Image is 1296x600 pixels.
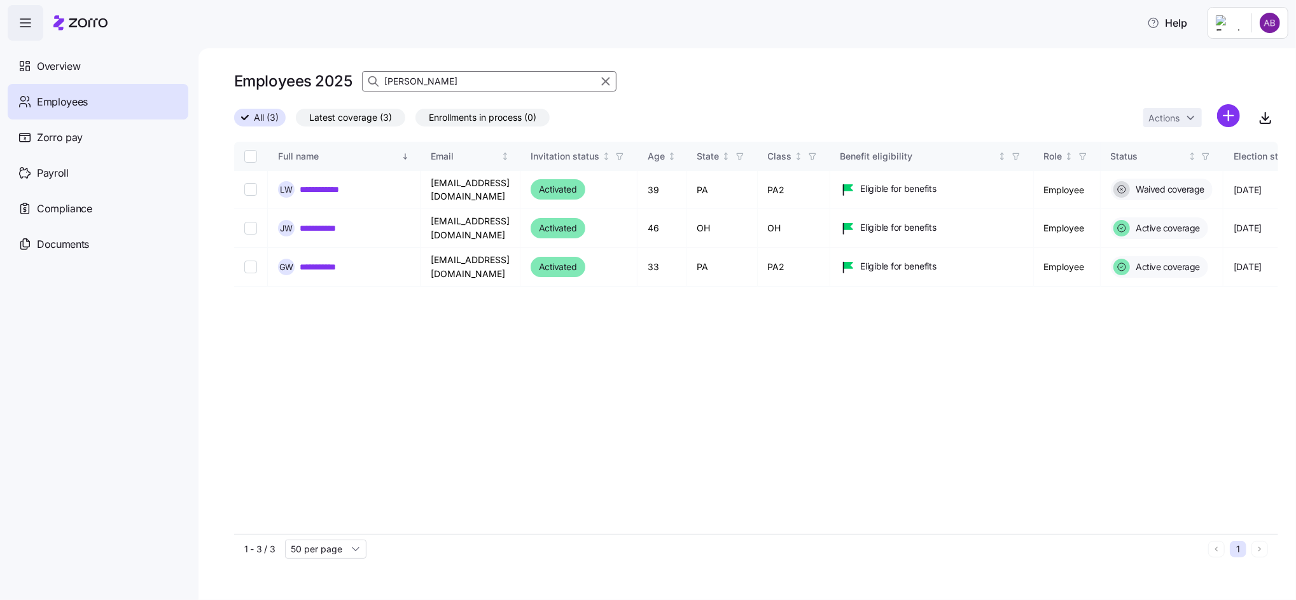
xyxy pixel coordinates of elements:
[244,261,257,273] input: Select record 3
[244,150,257,163] input: Select all records
[721,152,730,161] div: Not sorted
[1217,104,1240,127] svg: add icon
[638,171,687,209] td: 39
[1234,184,1262,196] span: [DATE]
[667,152,676,161] div: Not sorted
[1132,261,1201,273] span: Active coverage
[1148,114,1180,123] span: Actions
[830,142,1034,171] th: Benefit eligibilityNot sorted
[1147,15,1187,31] span: Help
[421,248,520,287] td: [EMAIL_ADDRESS][DOMAIN_NAME]
[687,142,758,171] th: StateNot sorted
[794,152,803,161] div: Not sorted
[638,142,687,171] th: AgeNot sorted
[687,209,758,248] td: OH
[234,71,352,91] h1: Employees 2025
[37,165,69,181] span: Payroll
[401,152,410,161] div: Sorted descending
[429,109,536,126] span: Enrollments in process (0)
[421,171,520,209] td: [EMAIL_ADDRESS][DOMAIN_NAME]
[421,142,520,171] th: EmailNot sorted
[539,182,577,197] span: Activated
[278,149,399,163] div: Full name
[1234,222,1262,235] span: [DATE]
[687,248,758,287] td: PA
[861,182,937,195] span: Eligible for benefits
[648,149,665,163] div: Age
[1034,248,1101,287] td: Employee
[520,142,638,171] th: Invitation statusNot sorted
[758,248,830,287] td: PA2
[279,263,294,271] span: G W
[531,149,599,163] div: Invitation status
[421,209,520,248] td: [EMAIL_ADDRESS][DOMAIN_NAME]
[861,221,937,234] span: Eligible for benefits
[268,142,421,171] th: Full nameSorted descending
[1230,541,1246,557] button: 1
[697,149,720,163] div: State
[998,152,1007,161] div: Not sorted
[1101,142,1224,171] th: StatusNot sorted
[8,48,188,84] a: Overview
[1034,142,1101,171] th: RoleNot sorted
[1034,171,1101,209] td: Employee
[768,149,792,163] div: Class
[1064,152,1073,161] div: Not sorted
[758,142,830,171] th: ClassNot sorted
[861,260,937,273] span: Eligible for benefits
[1137,10,1197,36] button: Help
[1234,261,1262,273] span: [DATE]
[539,259,577,275] span: Activated
[244,543,275,556] span: 1 - 3 / 3
[501,152,510,161] div: Not sorted
[1034,209,1101,248] td: Employee
[1143,108,1202,127] button: Actions
[244,183,257,196] input: Select record 1
[1234,149,1290,163] div: Election start
[1188,152,1197,161] div: Not sorted
[280,224,293,233] span: J W
[280,186,293,194] span: L W
[840,149,996,163] div: Benefit eligibility
[1208,541,1225,557] button: Previous page
[37,94,88,110] span: Employees
[1216,15,1241,31] img: Employer logo
[758,171,830,209] td: PA2
[1260,13,1280,33] img: c6b7e62a50e9d1badab68c8c9b51d0dd
[638,248,687,287] td: 33
[254,109,279,126] span: All (3)
[37,201,92,217] span: Compliance
[309,109,392,126] span: Latest coverage (3)
[638,209,687,248] td: 46
[1132,183,1205,196] span: Waived coverage
[37,130,83,146] span: Zorro pay
[1132,222,1201,235] span: Active coverage
[431,149,499,163] div: Email
[1111,149,1186,163] div: Status
[8,119,188,155] a: Zorro pay
[8,155,188,191] a: Payroll
[1251,541,1268,557] button: Next page
[244,222,257,235] input: Select record 2
[37,58,80,74] span: Overview
[37,236,89,252] span: Documents
[1044,149,1063,163] div: Role
[602,152,611,161] div: Not sorted
[687,171,758,209] td: PA
[8,191,188,226] a: Compliance
[758,209,830,248] td: OH
[8,84,188,119] a: Employees
[8,226,188,262] a: Documents
[362,71,617,92] input: Search employees
[539,221,577,236] span: Activated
